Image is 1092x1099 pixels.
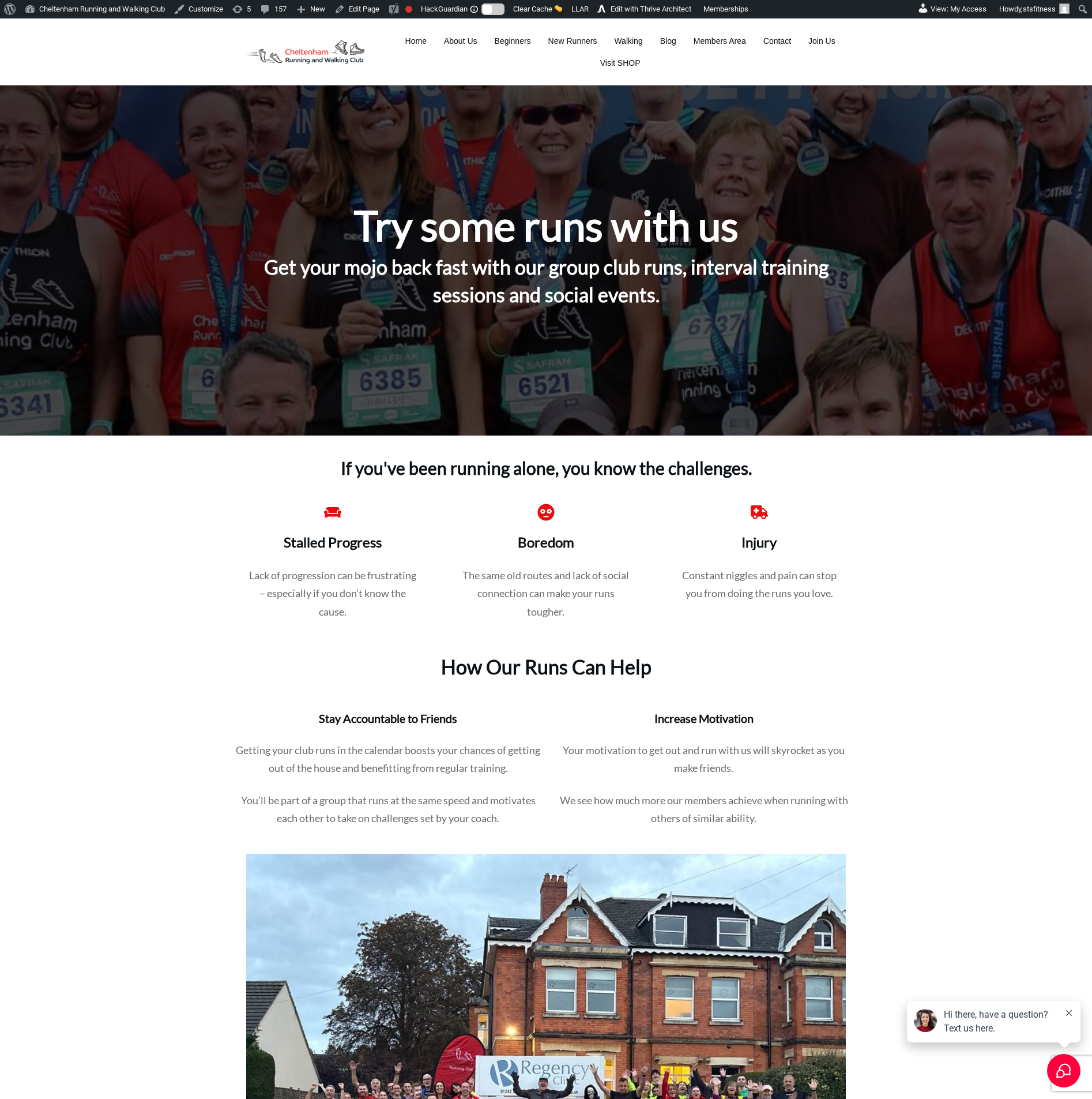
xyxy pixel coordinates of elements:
[614,33,642,49] a: Walking
[763,33,791,49] a: Contact
[405,6,412,13] div: Focus keyphrase not set
[246,532,419,554] h3: Stalled Progress
[673,567,845,617] p: Constant niggles and pain can stop you from doing the runs you love.
[235,253,857,322] h4: Get your mojo back fast with our group club runs, interval training sessions and social events.
[354,199,739,252] h1: Try some runs with us
[551,741,857,792] p: Your motivation to get out and run with us will skyrocket as you make friends.
[694,33,746,49] a: Members Area
[235,32,374,72] img: Decathlon
[551,792,857,842] p: We see how much more our members achieve when running with others of similar ability.
[551,710,857,740] h4: Increase Motivation
[460,567,632,635] p: The same old routes and lack of social connection can make your runs tougher.
[660,33,676,49] a: Blog
[513,5,552,13] span: Clear Cache
[235,653,857,695] h2: How Our Runs Can Help
[247,567,419,635] p: Lack of progression can be frustrating – especially if you don’t know the cause.
[808,33,835,49] a: Join Us
[600,55,641,71] a: Visit SHOP
[235,792,541,842] p: You’ll be part of a group that runs at the same speed and motivates each other to take on challen...
[235,741,541,792] p: Getting your club runs in the calendar boosts your chances of getting out of the house and benefi...
[495,33,531,49] a: Beginners
[444,33,477,49] a: About Us
[1023,5,1056,13] span: stsfitness
[315,445,777,480] h4: If you've been running alone, you know the challenges.
[673,532,846,554] h3: Injury
[405,33,427,49] a: Home
[235,710,541,740] h4: Stay Accountable to Friends
[548,33,597,49] a: New Runners
[460,532,632,554] h3: Boredom
[555,5,562,12] img: 🧽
